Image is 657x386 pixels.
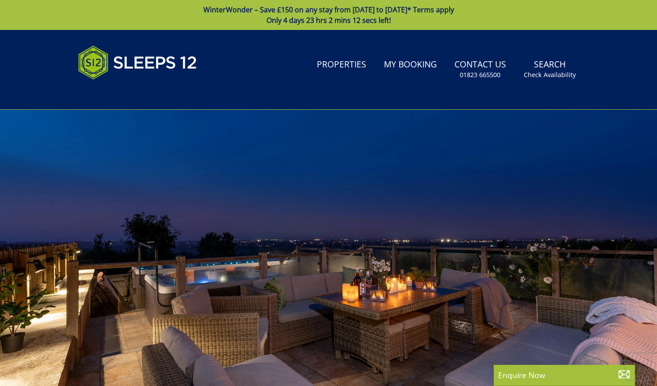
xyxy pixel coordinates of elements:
[78,41,197,85] img: Sleeps 12
[460,71,500,79] small: 01823 665500
[267,15,391,25] span: Only 4 days 23 hrs 2 mins 12 secs left!
[524,71,576,79] small: Check Availability
[451,55,510,84] a: Contact Us01823 665500
[313,55,370,75] a: Properties
[498,369,631,381] p: Enquire Now
[74,90,166,97] iframe: Customer reviews powered by Trustpilot
[520,55,579,84] a: SearchCheck Availability
[380,55,440,75] a: My Booking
